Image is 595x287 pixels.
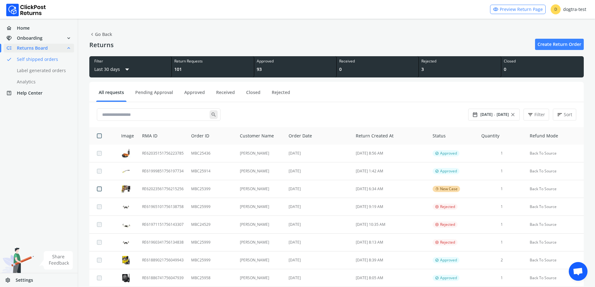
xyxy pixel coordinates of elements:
[89,30,95,39] span: chevron_left
[440,240,455,245] span: Rejected
[138,162,187,180] td: RE61999851756197734
[236,234,285,251] td: [PERSON_NAME]
[114,127,138,145] th: Image
[352,269,429,287] td: [DATE] 8:05 AM
[435,222,439,227] span: highlight_off
[94,64,132,75] button: Last 30 daysarrow_drop_down
[494,111,495,118] span: -
[504,66,581,72] div: 0
[528,110,533,119] span: filter_list
[526,216,584,234] td: Back To Source
[352,251,429,269] td: [DATE] 8:39 AM
[138,145,187,162] td: RE62035151756223785
[435,258,439,263] span: verified
[435,169,439,174] span: verified
[17,25,30,31] span: Home
[5,276,16,285] span: settings
[435,204,439,209] span: highlight_off
[535,39,584,50] a: Create Return Order
[478,180,526,198] td: 1
[17,35,42,41] span: Onboarding
[236,216,285,234] td: [PERSON_NAME]
[553,109,576,121] button: sortSort
[187,216,236,234] td: MBC24529
[187,180,236,198] td: MBC25399
[440,275,457,280] span: Approved
[472,110,478,119] span: date_range
[236,251,285,269] td: [PERSON_NAME]
[285,269,352,287] td: [DATE]
[526,162,584,180] td: Back To Source
[6,89,17,97] span: help_center
[478,234,526,251] td: 1
[504,59,581,64] div: Closed
[285,162,352,180] td: [DATE]
[285,145,352,162] td: [DATE]
[440,258,457,263] span: Approved
[174,66,251,72] div: 101
[285,216,352,234] td: [DATE]
[236,180,285,198] td: [PERSON_NAME]
[187,269,236,287] td: MBC25958
[94,59,166,64] div: Filter
[121,202,131,211] img: row_image
[510,110,516,119] span: close
[4,66,82,75] a: Label generated orders
[4,24,74,32] a: homeHome
[269,89,293,100] a: Rejected
[16,277,33,283] span: Settings
[352,198,429,216] td: [DATE] 9:19 AM
[66,44,72,52] span: expand_less
[440,169,457,174] span: Approved
[121,220,131,229] img: row_image
[236,162,285,180] td: [PERSON_NAME]
[285,198,352,216] td: [DATE]
[138,216,187,234] td: RE61971151756143307
[4,55,82,64] a: doneSelf shipped orders
[96,89,126,100] a: All requests
[121,184,131,194] img: row_image
[66,34,72,42] span: expand_more
[133,89,176,100] a: Pending Approval
[187,162,236,180] td: MBC25914
[4,89,74,97] a: help_centerHelp Center
[6,4,46,16] img: Logo
[257,59,334,64] div: Approved
[478,269,526,287] td: 1
[122,64,132,75] span: arrow_drop_down
[285,234,352,251] td: [DATE]
[440,151,457,156] span: Approved
[493,5,498,14] span: visibility
[138,180,187,198] td: RE62023561756215256
[478,127,526,145] th: Quantity
[440,222,455,227] span: Rejected
[435,240,439,245] span: highlight_off
[497,112,509,117] span: [DATE]
[121,255,131,265] img: row_image
[121,168,131,175] img: row_image
[352,234,429,251] td: [DATE] 8:13 AM
[17,45,48,51] span: Returns Board
[435,275,439,280] span: verified
[138,234,187,251] td: RE61960341756134838
[526,251,584,269] td: Back To Source
[244,89,263,100] a: Closed
[429,127,478,145] th: Status
[526,269,584,287] td: Back To Source
[478,216,526,234] td: 1
[478,145,526,162] td: 1
[435,186,439,191] span: rotate_left
[551,4,561,14] span: D
[490,5,546,14] a: visibilityPreview Return Page
[526,198,584,216] td: Back To Source
[210,110,218,119] span: search
[39,251,73,270] img: share feedback
[478,251,526,269] td: 2
[440,204,455,209] span: Rejected
[187,127,236,145] th: Order ID
[174,59,251,64] div: Return Requests
[121,273,131,283] img: row_image
[17,90,42,96] span: Help Center
[421,66,498,72] div: 3
[526,145,584,162] td: Back To Source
